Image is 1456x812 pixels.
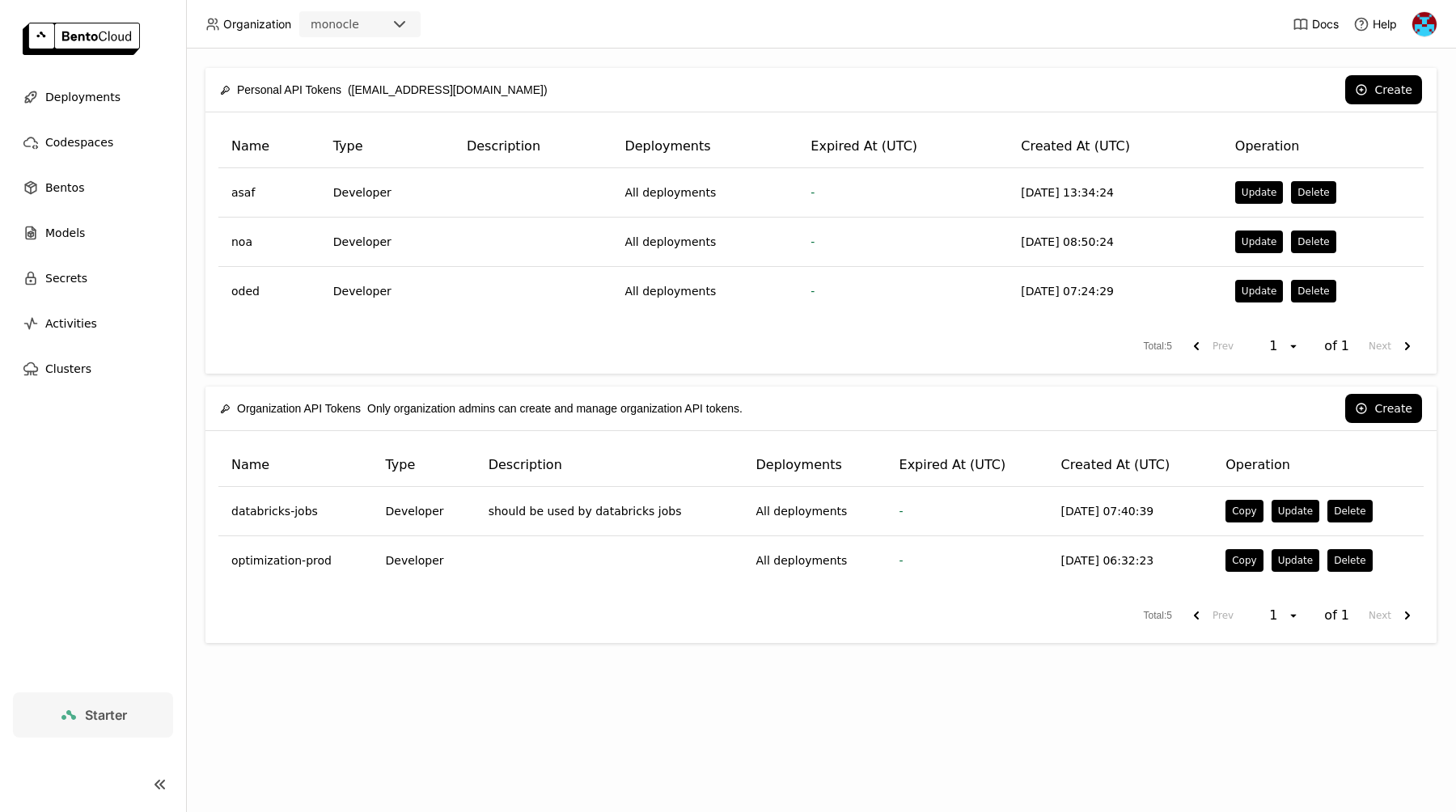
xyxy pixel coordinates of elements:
[1264,338,1287,354] div: 1
[85,707,127,723] span: Starter
[1287,609,1300,622] svg: open
[1048,487,1213,536] td: [DATE] 07:40:39
[612,267,798,315] td: All deployments
[612,125,798,168] th: Deployments
[373,487,476,536] td: Developer
[1291,280,1335,302] button: Delete
[1180,601,1240,630] button: previous page. current page 1 of 1
[1353,16,1397,32] div: Help
[361,17,362,33] input: Selected monocle.
[1293,16,1339,32] a: Docs
[899,554,904,567] span: -
[45,178,84,197] span: Bentos
[1324,338,1349,354] span: of 1
[1008,267,1222,315] td: [DATE] 07:24:29
[1362,601,1424,630] button: next page. current page 1 of 1
[13,81,173,113] a: Deployments
[45,359,91,379] span: Clusters
[1144,339,1172,354] span: Total : 5
[220,391,743,425] div: Only organization admins can create and manage organization API tokens.
[1222,125,1424,168] th: Operation
[1373,17,1397,32] span: Help
[13,353,173,385] a: Clusters
[218,218,320,267] td: noa
[45,87,121,107] span: Deployments
[1291,230,1335,253] button: Delete
[1048,536,1213,585] td: [DATE] 06:32:23
[743,536,887,585] td: All deployments
[45,133,113,152] span: Codespaces
[1008,218,1222,267] td: [DATE] 08:50:24
[1235,280,1283,302] button: Update
[1008,125,1222,168] th: Created At (UTC)
[454,125,612,168] th: Description
[1312,17,1339,32] span: Docs
[23,23,140,55] img: logo
[1327,549,1372,572] button: Delete
[811,285,815,298] span: -
[899,505,904,518] span: -
[1048,444,1213,487] th: Created At (UTC)
[13,307,173,340] a: Activities
[45,314,97,333] span: Activities
[1291,181,1335,204] button: Delete
[1412,12,1437,36] img: Oded Valtzer
[237,400,361,417] span: Organization API Tokens
[1345,75,1422,104] button: Create
[1324,607,1349,624] span: of 1
[1362,332,1424,361] button: next page. current page 1 of 1
[1272,549,1319,572] button: Update
[218,168,320,218] td: asaf
[1264,607,1287,624] div: 1
[476,444,743,487] th: Description
[1235,181,1283,204] button: Update
[811,235,815,248] span: -
[887,444,1048,487] th: Expired At (UTC)
[237,81,341,99] span: Personal API Tokens
[1235,230,1283,253] button: Update
[45,269,87,288] span: Secrets
[320,218,454,267] td: Developer
[743,487,887,536] td: All deployments
[218,444,373,487] th: Name
[1225,500,1263,522] button: Copy
[373,536,476,585] td: Developer
[220,73,548,107] div: ([EMAIL_ADDRESS][DOMAIN_NAME])
[218,267,320,315] td: oded
[218,487,373,536] td: databricks-jobs
[223,17,291,32] span: Organization
[320,267,454,315] td: Developer
[13,692,173,738] a: Starter
[218,536,373,585] td: optimization-prod
[1272,500,1319,522] button: Update
[1345,394,1422,423] button: Create
[1213,444,1424,487] th: Operation
[612,218,798,267] td: All deployments
[1144,608,1172,624] span: Total : 5
[218,125,320,168] th: Name
[13,262,173,294] a: Secrets
[1225,549,1263,572] button: Copy
[311,16,359,32] div: monocle
[476,487,743,536] td: should be used by databricks jobs
[743,444,887,487] th: Deployments
[1180,332,1240,361] button: previous page. current page 1 of 1
[13,217,173,249] a: Models
[320,125,454,168] th: Type
[811,186,815,199] span: -
[1327,500,1372,522] button: Delete
[320,168,454,218] td: Developer
[798,125,1008,168] th: Expired At (UTC)
[612,168,798,218] td: All deployments
[1008,168,1222,218] td: [DATE] 13:34:24
[373,444,476,487] th: Type
[13,171,173,204] a: Bentos
[1287,340,1300,353] svg: open
[45,223,85,243] span: Models
[13,126,173,159] a: Codespaces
